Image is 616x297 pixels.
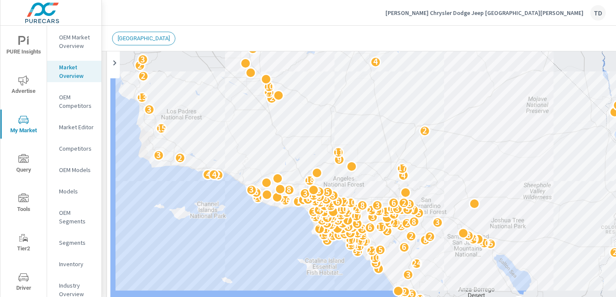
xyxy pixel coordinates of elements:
[320,206,329,217] p: 14
[339,196,348,207] p: 12
[370,212,375,222] p: 3
[3,233,44,254] span: Tier2
[59,238,95,247] p: Segments
[47,142,101,155] div: Competitors
[309,190,318,200] p: 11
[156,150,161,160] p: 3
[320,215,325,226] p: 8
[353,228,362,238] p: 12
[361,236,370,247] p: 11
[319,229,329,240] p: 15
[355,241,364,251] p: 17
[59,187,95,196] p: Models
[402,287,407,297] p: 2
[137,92,147,102] p: 13
[3,75,44,96] span: Advertise
[397,205,406,215] p: 20
[334,147,343,157] p: 11
[402,198,406,208] p: 2
[336,230,341,240] p: 6
[406,270,411,280] p: 3
[305,175,314,185] p: 18
[264,87,274,98] p: 21
[374,205,384,216] p: 21
[325,213,329,223] p: 4
[405,218,409,228] p: 2
[324,194,329,204] p: 3
[254,187,259,197] p: 6
[301,194,306,205] p: 8
[317,186,321,196] p: 3
[47,258,101,270] div: Inventory
[329,230,338,241] p: 28
[324,207,333,217] p: 18
[311,196,320,206] p: 26
[59,144,95,153] p: Competitors
[376,222,386,232] p: 17
[3,193,44,214] span: Tools
[311,212,320,222] p: 26
[346,240,355,250] p: 19
[47,31,101,52] div: OEM Market Overview
[409,231,414,241] p: 2
[324,218,329,228] p: 6
[47,185,101,198] div: Models
[423,235,428,245] p: 8
[392,209,397,220] p: 4
[327,213,337,223] p: 12
[422,125,427,136] p: 2
[338,204,347,214] p: 10
[338,218,347,228] p: 14
[303,188,308,199] p: 3
[113,35,175,42] span: [GEOGRAPHIC_DATA]
[281,195,290,205] p: 26
[335,196,340,207] p: 6
[590,5,606,21] div: TD
[353,204,362,214] p: 22
[358,230,367,240] p: 19
[346,215,350,225] p: 7
[405,204,410,214] p: 5
[360,223,365,234] p: 9
[370,252,380,263] p: 10
[373,56,378,67] p: 4
[355,218,360,229] p: 5
[360,200,365,211] p: 8
[342,229,347,239] p: 3
[352,211,361,221] p: 17
[331,190,335,201] p: 3
[346,222,351,232] p: 6
[253,193,263,203] p: 20
[287,184,291,195] p: 8
[3,36,44,57] span: PURE Insights
[178,153,182,163] p: 2
[412,217,416,227] p: 8
[47,91,101,112] div: OEM Competitors
[3,272,44,293] span: Driver
[59,208,95,226] p: OEM Segments
[385,226,390,236] p: 2
[376,263,381,273] p: 7
[326,219,336,229] p: 11
[346,197,355,208] p: 10
[317,223,322,234] p: 7
[337,154,342,165] p: 9
[346,235,355,245] p: 17
[355,235,365,246] p: 11
[141,71,145,81] p: 2
[367,205,376,215] p: 24
[399,221,404,231] p: 2
[401,170,406,181] p: 4
[378,245,383,255] p: 5
[348,228,352,238] p: 9
[353,246,362,256] p: 31
[395,204,400,214] p: 3
[59,260,95,268] p: Inventory
[264,81,274,92] p: 10
[388,204,397,214] p: 16
[367,222,372,232] p: 6
[157,123,166,134] p: 15
[311,207,316,217] p: 3
[374,258,379,268] p: 5
[317,192,322,202] p: 9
